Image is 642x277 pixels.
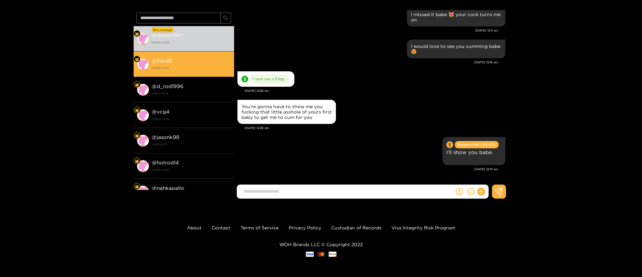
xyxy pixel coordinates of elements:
[137,58,149,70] img: conversation
[152,109,169,115] strong: @ vcg4
[411,12,501,22] div: I missed it babe 😻 your cock turns me on
[446,148,501,156] p: I'll show you babe
[135,83,139,87] img: Fan Level
[237,28,498,33] div: [DATE] 12:11 am
[152,185,184,191] strong: @ nahkapallo
[407,8,505,26] div: Sep. 25, 12:11 am
[237,60,498,65] div: [DATE] 12:16 am
[442,137,505,165] div: Sep. 25, 12:41 am
[137,160,149,172] img: conversation
[237,100,336,124] div: Sep. 25, 12:28 am
[241,104,332,120] div: You’re gonna have to show me you fucking that little asshole of yours first baby to get me to cum...
[135,108,139,112] img: Fan Level
[407,40,505,58] div: Sep. 25, 12:16 am
[152,134,179,140] strong: @ jasonk98
[152,83,184,89] strong: @ d_rod1996
[411,44,501,54] div: I would love to see you cumming babe 😍
[135,57,139,61] img: Fan Level
[137,33,149,45] img: conversation
[152,167,231,173] strong: [DATE] 19:42
[446,141,453,148] span: dollar-circle
[137,109,149,121] img: conversation
[152,65,231,71] strong: [DATE] 13:55
[331,225,381,230] a: Custodian of Records
[135,32,139,36] img: Fan Level
[467,188,475,195] span: smile
[250,75,288,83] span: I sent you a $ 5 tip.
[391,225,455,230] a: Visa Integrity Risk Program
[137,186,149,198] img: conversation
[135,134,139,138] img: Fan Level
[152,32,184,38] strong: @ davey1997
[237,71,294,87] div: Sep. 25, 12:28 am
[455,141,499,148] span: Request for a tip 45 $.
[137,135,149,147] img: conversation
[187,225,202,230] a: About
[135,159,139,163] img: Fan Level
[152,58,172,64] strong: @ jhind9
[152,90,231,96] strong: [DATE] 12:14
[220,13,231,23] button: search
[289,225,321,230] a: Privacy Policy
[244,126,505,130] div: [DATE] 12:28 am
[152,160,179,165] strong: @ hotrod14
[152,40,231,46] strong: [DATE] 00:41
[241,76,248,82] span: dollar-circle
[152,141,231,147] strong: [DATE] 11:11
[152,116,231,122] strong: [DATE] 23:02
[152,27,173,32] div: New message
[454,187,465,197] button: dollar
[244,88,505,93] div: [DATE] 12:28 am
[237,167,498,171] div: [DATE] 12:41 am
[456,188,463,195] span: dollar
[240,225,279,230] a: Terms of Service
[137,84,149,96] img: conversation
[212,225,230,230] a: Contact
[135,185,139,189] img: Fan Level
[223,15,228,21] span: search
